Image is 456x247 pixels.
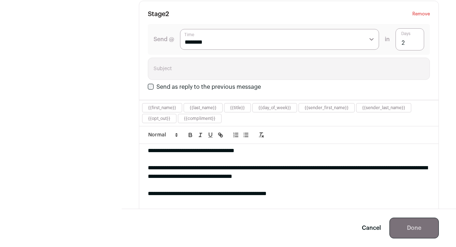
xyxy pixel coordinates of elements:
span: 2 [165,11,169,17]
button: Remove [412,10,430,18]
button: {{last_name}} [190,105,217,111]
a: Cancel [362,224,381,232]
button: {{compliment}} [184,116,215,121]
button: {{first_name}} [148,105,176,111]
h3: Stage [148,10,169,18]
label: Send @ [154,35,174,44]
button: {{day_of_week}} [258,105,291,111]
button: {{sender_last_name}} [362,105,405,111]
input: Days [396,28,424,50]
button: {{opt_out}} [148,116,170,121]
button: {{sender_first_name}} [305,105,349,111]
span: in [385,35,390,44]
button: {{title}} [230,105,245,111]
label: Send as reply to the previous message [156,84,261,90]
input: Subject [148,58,430,80]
